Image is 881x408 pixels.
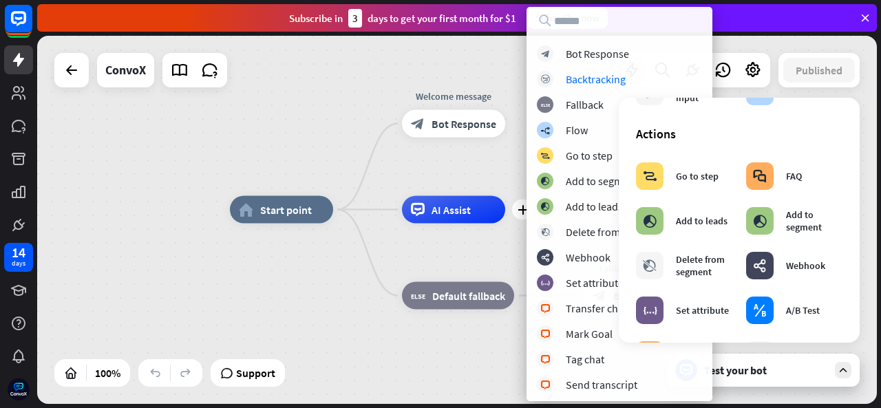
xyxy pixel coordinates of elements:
[566,149,613,162] div: Go to step
[411,117,425,131] i: block_bot_response
[432,289,505,303] span: Default fallback
[753,303,767,317] i: block_ab_testing
[540,202,550,211] i: block_add_to_segment
[643,169,657,183] i: block_goto
[540,304,551,313] i: block_livechat
[783,58,855,83] button: Published
[411,289,425,303] i: block_fallback
[541,253,550,262] i: webhooks
[566,276,624,290] div: Set attribute
[348,9,362,28] div: 3
[566,225,662,239] div: Delete from segment
[260,203,312,217] span: Start point
[786,304,820,316] div: A/B Test
[566,301,627,315] div: Transfer chat
[753,169,767,183] i: block_faq
[541,100,550,109] i: block_fallback
[289,9,516,28] div: Subscribe in days to get your first month for $1
[432,117,496,131] span: Bot Response
[643,214,657,228] i: block_add_to_segment
[12,259,25,268] div: days
[541,50,550,58] i: block_bot_response
[566,174,638,188] div: Add to segment
[105,53,146,87] div: ConvoX
[753,214,767,228] i: block_add_to_segment
[753,259,767,272] i: webhooks
[541,228,550,237] i: block_delete_from_segment
[643,259,657,272] i: block_delete_from_segment
[566,200,623,213] div: Add to leads
[643,303,657,317] i: block_set_attribute
[518,205,528,215] i: plus
[540,151,550,160] i: block_goto
[541,279,550,288] i: block_set_attribute
[786,259,825,272] div: Webhook
[91,362,125,384] div: 100%
[676,253,732,278] div: Delete from segment
[676,215,728,227] div: Add to leads
[786,208,842,233] div: Add to segment
[4,243,33,272] a: 14 days
[566,352,604,366] div: Tag chat
[566,123,588,137] div: Flow
[676,170,719,182] div: Go to step
[432,203,471,217] span: AI Assist
[676,304,729,316] div: Set attribute
[636,126,842,142] div: Actions
[566,327,613,341] div: Mark Goal
[566,250,611,264] div: Webhook
[236,362,275,384] span: Support
[541,75,550,84] i: block_backtracking
[11,6,52,47] button: Open LiveChat chat widget
[540,355,551,364] i: block_livechat
[540,380,551,389] i: block_livechat
[704,363,828,377] div: Test your bot
[786,170,802,182] div: FAQ
[12,246,25,259] div: 14
[540,177,550,186] i: block_add_to_segment
[566,72,626,86] div: Backtracking
[566,98,604,111] div: Fallback
[239,203,253,217] i: home_2
[392,89,516,103] div: Welcome message
[540,126,550,135] i: builder_tree
[566,47,629,61] div: Bot Response
[566,378,637,391] div: Send transcript
[540,330,551,339] i: block_livechat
